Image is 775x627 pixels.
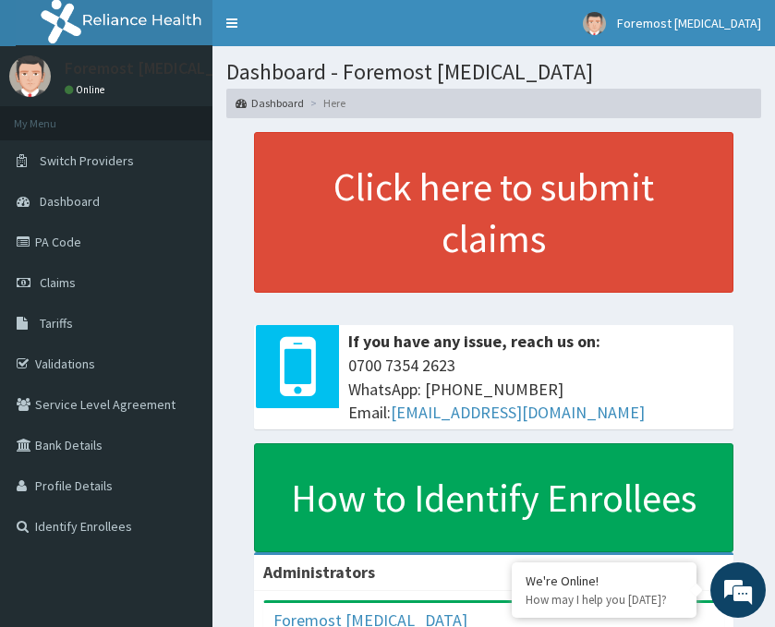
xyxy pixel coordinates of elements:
span: 0700 7354 2623 WhatsApp: [PHONE_NUMBER] Email: [348,354,724,425]
a: Click here to submit claims [254,132,733,293]
div: We're Online! [526,573,683,589]
span: Switch Providers [40,152,134,169]
b: Administrators [263,561,375,583]
a: Dashboard [236,95,304,111]
a: Online [65,83,109,96]
h1: Dashboard - Foremost [MEDICAL_DATA] [226,60,761,84]
b: If you have any issue, reach us on: [348,331,600,352]
a: How to Identify Enrollees [254,443,733,552]
p: Foremost [MEDICAL_DATA] [65,60,259,77]
a: [EMAIL_ADDRESS][DOMAIN_NAME] [391,402,645,423]
img: User Image [583,12,606,35]
span: Tariffs [40,315,73,332]
p: How may I help you today? [526,592,683,608]
span: Claims [40,274,76,291]
span: Foremost [MEDICAL_DATA] [617,15,761,31]
li: Here [306,95,345,111]
img: User Image [9,55,51,97]
span: Dashboard [40,193,100,210]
